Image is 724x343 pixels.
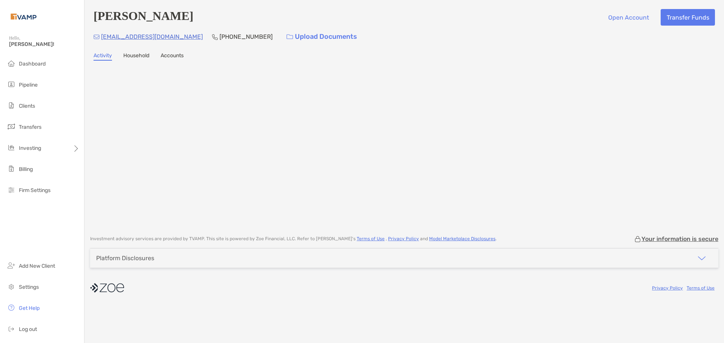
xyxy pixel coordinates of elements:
[19,326,37,332] span: Log out
[7,59,16,68] img: dashboard icon
[123,52,149,61] a: Household
[7,122,16,131] img: transfers icon
[7,80,16,89] img: pipeline icon
[96,255,154,262] div: Platform Disclosures
[90,236,497,242] p: Investment advisory services are provided by TVAMP . This site is powered by Zoe Financial, LLC. ...
[357,236,385,241] a: Terms of Use
[388,236,419,241] a: Privacy Policy
[19,124,41,130] span: Transfers
[90,279,124,296] img: company logo
[101,32,203,41] p: [EMAIL_ADDRESS][DOMAIN_NAME]
[19,263,55,269] span: Add New Client
[687,285,715,291] a: Terms of Use
[19,145,41,151] span: Investing
[7,303,16,312] img: get-help icon
[7,185,16,194] img: firm-settings icon
[7,143,16,152] img: investing icon
[652,285,683,291] a: Privacy Policy
[287,34,293,40] img: button icon
[697,254,706,263] img: icon arrow
[19,103,35,109] span: Clients
[641,235,718,242] p: Your information is secure
[282,29,362,45] a: Upload Documents
[429,236,495,241] a: Model Marketplace Disclosures
[94,35,100,39] img: Email Icon
[7,282,16,291] img: settings icon
[19,305,40,311] span: Get Help
[7,261,16,270] img: add_new_client icon
[19,166,33,172] span: Billing
[19,187,51,194] span: Firm Settings
[212,34,218,40] img: Phone Icon
[602,9,655,26] button: Open Account
[9,3,38,30] img: Zoe Logo
[661,9,715,26] button: Transfer Funds
[19,61,46,67] span: Dashboard
[7,324,16,333] img: logout icon
[161,52,184,61] a: Accounts
[7,101,16,110] img: clients icon
[94,9,193,26] h4: [PERSON_NAME]
[19,82,38,88] span: Pipeline
[94,52,112,61] a: Activity
[219,32,273,41] p: [PHONE_NUMBER]
[19,284,39,290] span: Settings
[9,41,80,47] span: [PERSON_NAME]!
[7,164,16,173] img: billing icon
